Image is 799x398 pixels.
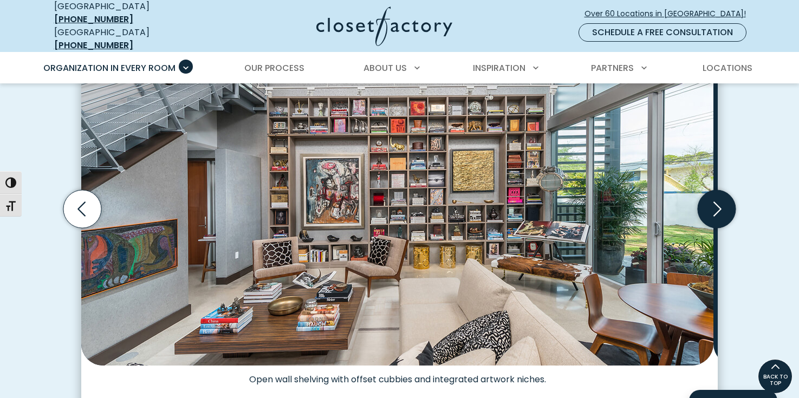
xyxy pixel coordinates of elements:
div: [GEOGRAPHIC_DATA] [54,26,211,52]
span: Inspiration [473,62,525,74]
figcaption: Open wall shelving with offset cubbies and integrated artwork niches. [81,366,713,385]
span: Over 60 Locations in [GEOGRAPHIC_DATA]! [584,8,755,19]
nav: Primary Menu [36,53,764,83]
a: Over 60 Locations in [GEOGRAPHIC_DATA]! [584,4,755,23]
span: BACK TO TOP [758,374,792,387]
span: Our Process [244,62,304,74]
img: Modern wall-to-wall shelving with grid layout and integrated art display [81,32,713,366]
span: Partners [591,62,634,74]
button: Previous slide [59,186,106,232]
button: Next slide [693,186,740,232]
span: Organization in Every Room [43,62,176,74]
a: Schedule a Free Consultation [579,23,746,42]
a: [PHONE_NUMBER] [54,13,133,25]
a: BACK TO TOP [758,359,792,394]
span: Locations [703,62,752,74]
span: About Us [363,62,407,74]
img: Closet Factory Logo [316,6,452,46]
a: [PHONE_NUMBER] [54,39,133,51]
